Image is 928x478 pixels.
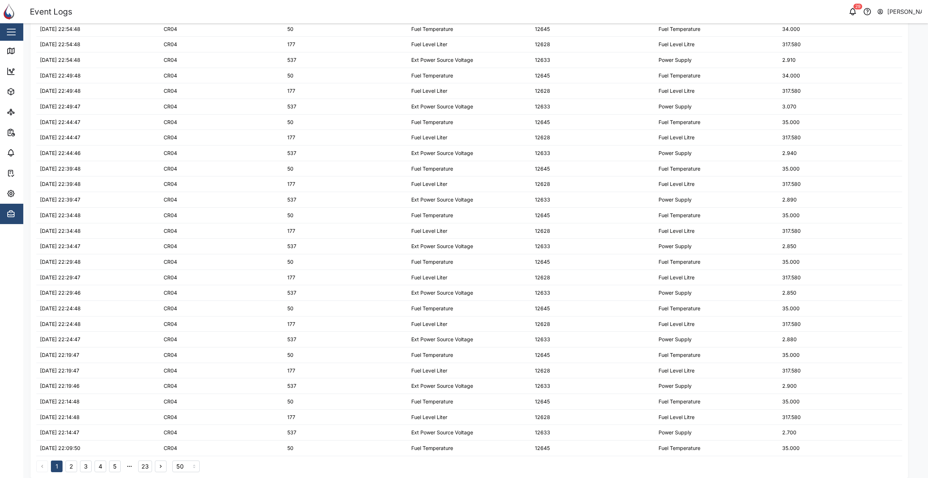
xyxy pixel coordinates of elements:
[164,134,177,142] div: CR04
[782,134,801,142] div: 317.580
[659,196,692,204] div: Power Supply
[287,118,293,126] div: 50
[411,180,447,188] div: Fuel Level Liter
[40,72,81,80] div: [DATE] 22:49:48
[287,398,293,406] div: 50
[877,7,922,17] button: [PERSON_NAME]
[782,320,801,328] div: 317.580
[782,227,801,235] div: 317.580
[164,56,177,64] div: CR04
[287,165,293,173] div: 50
[535,103,550,111] div: 12633
[411,118,453,126] div: Fuel Temperature
[659,382,692,390] div: Power Supply
[535,56,550,64] div: 12633
[80,461,92,472] button: 3
[19,47,35,55] div: Map
[782,429,796,437] div: 2.700
[287,320,295,328] div: 177
[782,103,796,111] div: 3.070
[535,398,550,406] div: 12645
[411,227,447,235] div: Fuel Level Liter
[40,382,80,390] div: [DATE] 22:19:46
[40,149,81,157] div: [DATE] 22:44:46
[535,211,550,219] div: 12645
[287,351,293,359] div: 50
[659,429,692,437] div: Power Supply
[65,461,77,472] button: 2
[659,87,695,95] div: Fuel Level Litre
[287,335,296,343] div: 537
[411,289,473,297] div: Ext Power Source Voltage
[411,335,473,343] div: Ext Power Source Voltage
[782,398,800,406] div: 35.000
[535,227,550,235] div: 12628
[287,149,296,157] div: 537
[164,87,177,95] div: CR04
[95,461,106,472] button: 4
[782,149,797,157] div: 2.940
[40,25,80,33] div: [DATE] 22:54:48
[40,413,80,421] div: [DATE] 22:14:48
[782,180,801,188] div: 317.580
[411,211,453,219] div: Fuel Temperature
[40,335,80,343] div: [DATE] 22:24:47
[287,227,295,235] div: 177
[164,274,177,282] div: CR04
[411,103,473,111] div: Ext Power Source Voltage
[164,227,177,235] div: CR04
[287,367,295,375] div: 177
[287,56,296,64] div: 537
[782,367,801,375] div: 317.580
[287,134,295,142] div: 177
[287,242,296,250] div: 537
[535,335,550,343] div: 12633
[411,320,447,328] div: Fuel Level Liter
[535,320,550,328] div: 12628
[782,40,801,48] div: 317.580
[659,335,692,343] div: Power Supply
[164,351,177,359] div: CR04
[659,367,695,375] div: Fuel Level Litre
[659,351,700,359] div: Fuel Temperature
[535,149,550,157] div: 12633
[19,67,52,75] div: Dashboard
[40,274,80,282] div: [DATE] 22:29:47
[659,242,692,250] div: Power Supply
[659,258,700,266] div: Fuel Temperature
[535,444,550,452] div: 12645
[535,367,550,375] div: 12628
[782,165,800,173] div: 35.000
[782,274,801,282] div: 317.580
[411,351,453,359] div: Fuel Temperature
[287,87,295,95] div: 177
[287,444,293,452] div: 50
[782,56,796,64] div: 2.910
[535,165,550,173] div: 12645
[40,367,79,375] div: [DATE] 22:19:47
[164,72,177,80] div: CR04
[19,149,41,157] div: Alarms
[887,7,922,16] div: [PERSON_NAME]
[40,398,80,406] div: [DATE] 22:14:48
[411,382,473,390] div: Ext Power Source Voltage
[19,108,36,116] div: Sites
[40,227,81,235] div: [DATE] 22:34:48
[659,227,695,235] div: Fuel Level Litre
[164,25,177,33] div: CR04
[40,258,81,266] div: [DATE] 22:29:48
[782,289,796,297] div: 2.850
[411,40,447,48] div: Fuel Level Liter
[164,40,177,48] div: CR04
[782,72,800,80] div: 34.000
[164,165,177,173] div: CR04
[659,398,700,406] div: Fuel Temperature
[535,304,550,312] div: 12645
[411,429,473,437] div: Ext Power Source Voltage
[411,134,447,142] div: Fuel Level Liter
[40,320,81,328] div: [DATE] 22:24:48
[30,5,72,18] div: Event Logs
[40,429,79,437] div: [DATE] 22:14:47
[411,56,473,64] div: Ext Power Source Voltage
[411,196,473,204] div: Ext Power Source Voltage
